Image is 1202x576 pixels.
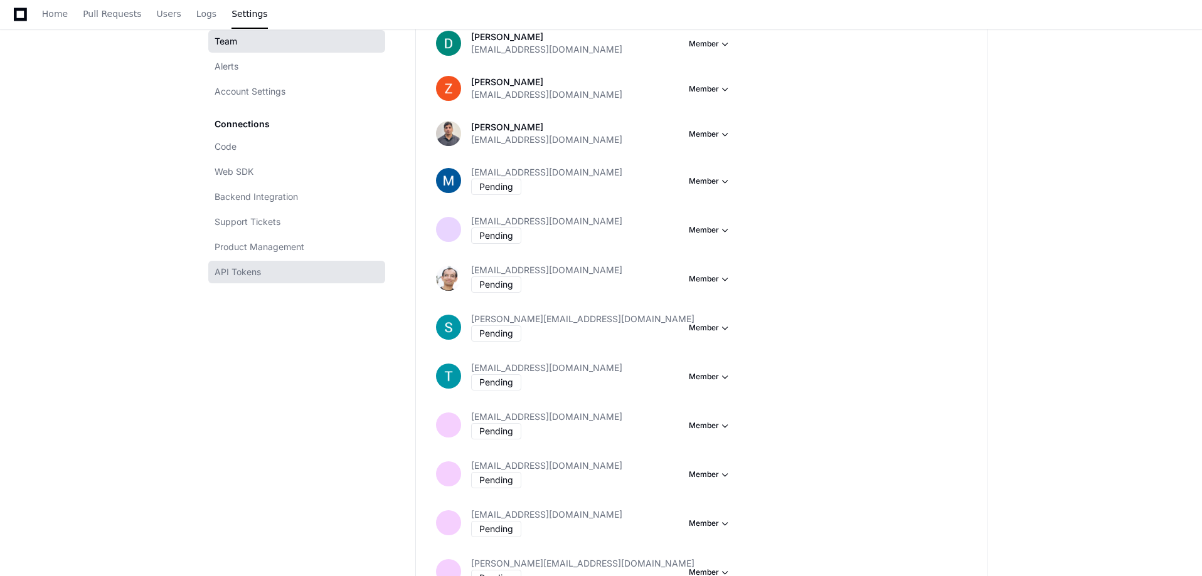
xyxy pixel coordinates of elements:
button: Member [689,273,731,285]
p: [PERSON_NAME] [471,76,622,88]
img: ACg8ocJlF_SnZaa42NBEVC0jA250wT5lW_Iqy-pA9tpHPjjsifMxSdk=s96-c [436,121,461,146]
button: Member [689,224,731,236]
img: ACg8ocIwQl8nUVuV--54wQ4vXlT90UsHRl14hmZWFd_0DEy7cbtoqw=s96-c [436,315,461,340]
span: [EMAIL_ADDRESS][DOMAIN_NAME] [471,411,622,423]
div: Pending [471,472,521,488]
span: Users [157,10,181,18]
button: Member [689,370,731,383]
span: Backend Integration [215,191,298,203]
span: [EMAIL_ADDRESS][DOMAIN_NAME] [471,88,622,101]
button: Member [689,419,731,432]
button: Member [689,38,731,50]
a: Web SDK [208,160,385,183]
div: Pending [471,325,521,342]
div: Pending [471,276,521,293]
a: Support Tickets [208,211,385,233]
span: Support Tickets [215,216,280,228]
a: Alerts [208,55,385,78]
img: ACg8ocJ6Xm07yS4aXyuo7KAhLu-yp-45H_9Qt5MhKmYYNBDeVtSwIuw=s96-c [436,266,461,291]
span: Logs [196,10,216,18]
span: Alerts [215,60,238,73]
a: Product Management [208,236,385,258]
button: Member [689,468,731,481]
span: Home [42,10,68,18]
button: Member [689,83,731,95]
span: [PERSON_NAME][EMAIL_ADDRESS][DOMAIN_NAME] [471,313,694,325]
p: [PERSON_NAME] [471,31,622,43]
a: Code [208,135,385,158]
a: API Tokens [208,261,385,283]
img: ACg8ocLdN8AYugA_8vsc6uf1CmNcof0O-E4-j6sfY2RHsQWeCbzFJA=s96-c [436,168,461,193]
div: Pending [471,374,521,390]
a: Account Settings [208,80,385,103]
span: Pull Requests [83,10,141,18]
span: [EMAIL_ADDRESS][DOMAIN_NAME] [471,362,622,374]
p: [PERSON_NAME] [471,121,622,134]
div: Pending [471,179,521,195]
a: Team [208,30,385,53]
div: Pending [471,423,521,439]
div: Pending [471,228,521,244]
span: Product Management [215,241,304,253]
span: Web SDK [215,165,253,178]
span: [PERSON_NAME][EMAIL_ADDRESS][DOMAIN_NAME] [471,557,694,570]
button: Member [689,128,731,140]
button: Member [689,517,731,530]
span: Account Settings [215,85,285,98]
span: API Tokens [215,266,261,278]
span: [EMAIL_ADDRESS][DOMAIN_NAME] [471,215,622,228]
span: [EMAIL_ADDRESS][DOMAIN_NAME] [471,264,622,276]
span: [EMAIL_ADDRESS][DOMAIN_NAME] [471,166,622,179]
span: [EMAIL_ADDRESS][DOMAIN_NAME] [471,134,622,146]
div: Pending [471,521,521,537]
img: ACg8ocIwJgzk95Xgw3evxVna_fQzuNAWauM5sMWdEUJt5UatUmcitw=s96-c [436,364,461,389]
span: Settings [231,10,267,18]
span: [EMAIL_ADDRESS][DOMAIN_NAME] [471,43,622,56]
button: Member [689,175,731,187]
span: Code [215,140,237,153]
span: [EMAIL_ADDRESS][DOMAIN_NAME] [471,508,622,521]
span: [EMAIL_ADDRESS][DOMAIN_NAME] [471,459,622,472]
img: ACg8ocIo9NHDeIVAZwvmWMO35KiL43WggRju0h-D_K0xkIHt52X_jA=s96-c [436,76,461,101]
a: Backend Integration [208,186,385,208]
span: Team [215,35,237,48]
img: ACg8ocIFPERxvfbx9sYPVYJX8WbyDwnC6QUjvJMrDROhFF9sjjdTeA=s96-c [436,31,461,56]
button: Member [689,322,731,334]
